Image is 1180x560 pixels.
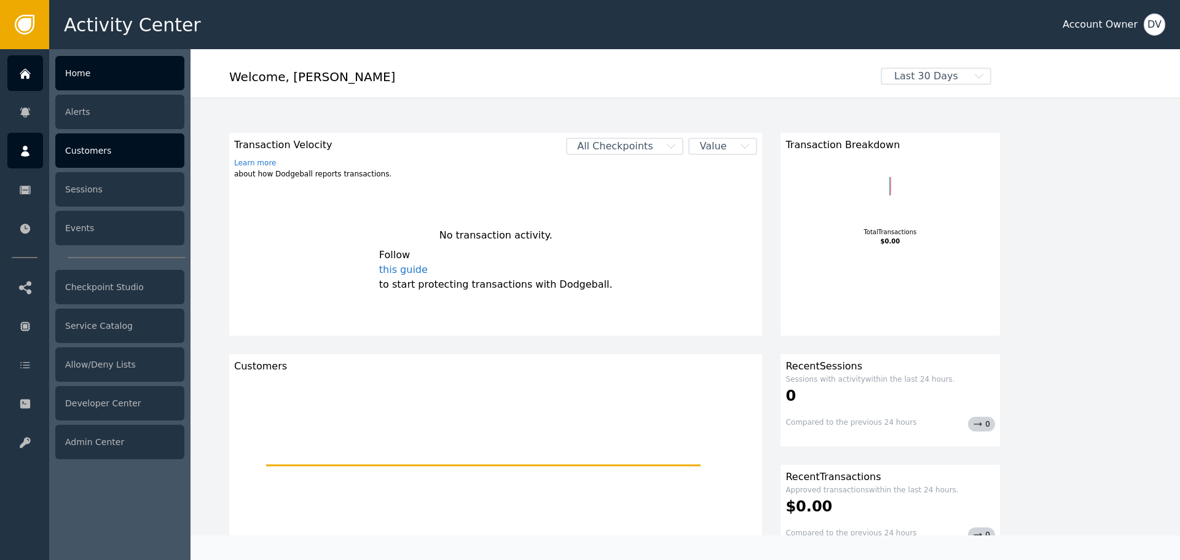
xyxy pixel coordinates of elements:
[785,359,995,374] div: Recent Sessions
[785,385,995,407] div: 0
[55,347,184,382] div: Allow/Deny Lists
[872,68,1000,85] button: Last 30 Days
[55,270,184,304] div: Checkpoint Studio
[55,425,184,459] div: Admin Center
[7,133,184,168] a: Customers
[688,138,757,155] button: Value
[439,229,553,241] span: No transaction activity.
[785,527,916,542] div: Compared to the previous 24 hours
[7,210,184,246] a: Events
[690,139,736,154] span: Value
[785,484,995,495] div: Approved transactions within the last 24 hours.
[7,424,184,460] a: Admin Center
[234,157,391,168] a: Learn more
[985,529,990,541] span: 0
[7,94,184,130] a: Alerts
[7,347,184,382] a: Allow/Deny Lists
[7,269,184,305] a: Checkpoint Studio
[7,385,184,421] a: Developer Center
[785,374,995,385] div: Sessions with activity within the last 24 hours.
[55,56,184,90] div: Home
[55,95,184,129] div: Alerts
[1144,14,1165,36] button: DV
[55,309,184,343] div: Service Catalog
[379,262,613,277] a: this guide
[863,229,917,235] tspan: Total Transactions
[785,495,995,518] div: $0.00
[229,68,872,95] div: Welcome , [PERSON_NAME]
[1063,17,1138,32] div: Account Owner
[55,133,184,168] div: Customers
[785,417,916,432] div: Compared to the previous 24 hours
[567,139,663,154] span: All Checkpoints
[985,418,990,430] span: 0
[55,172,184,207] div: Sessions
[234,359,757,374] div: Customers
[234,157,391,179] div: about how Dodgeball reports transactions.
[882,69,970,84] span: Last 30 Days
[64,11,201,39] span: Activity Center
[55,386,184,420] div: Developer Center
[7,55,184,91] a: Home
[55,211,184,245] div: Events
[785,138,900,152] span: Transaction Breakdown
[7,172,184,207] a: Sessions
[379,248,613,292] div: Follow to start protecting transactions with Dodgeball.
[234,138,391,152] span: Transaction Velocity
[7,308,184,344] a: Service Catalog
[785,470,995,484] div: Recent Transactions
[881,238,900,245] tspan: $0.00
[566,138,683,155] button: All Checkpoints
